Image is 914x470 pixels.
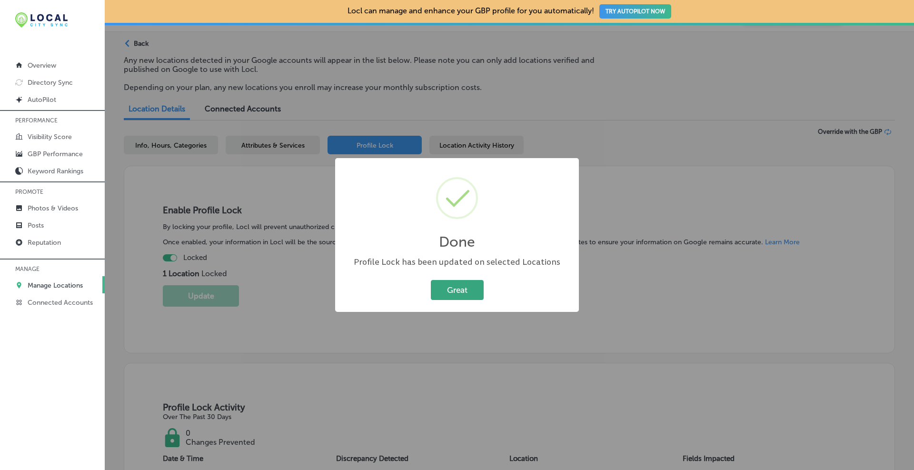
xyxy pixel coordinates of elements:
[599,4,671,19] button: TRY AUTOPILOT NOW
[28,167,83,175] p: Keyword Rankings
[28,204,78,212] p: Photos & Videos
[28,96,56,104] p: AutoPilot
[28,150,83,158] p: GBP Performance
[28,239,61,247] p: Reputation
[345,256,569,268] div: Profile Lock has been updated on selected Locations
[431,280,484,300] button: Great
[28,299,93,307] p: Connected Accounts
[28,133,72,141] p: Visibility Score
[15,12,68,28] img: 12321ecb-abad-46dd-be7f-2600e8d3409flocal-city-sync-logo-rectangle.png
[28,221,44,230] p: Posts
[439,233,475,250] h2: Done
[28,61,56,70] p: Overview
[28,79,73,87] p: Directory Sync
[28,281,83,290] p: Manage Locations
